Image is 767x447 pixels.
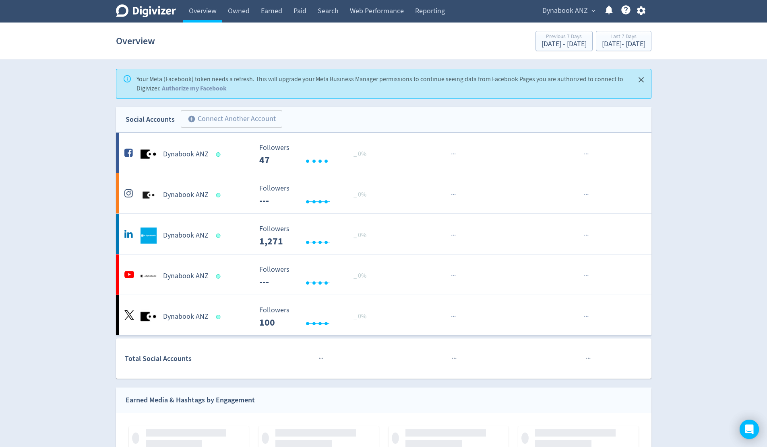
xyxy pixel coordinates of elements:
[585,312,587,322] span: ·
[354,272,366,280] span: _ 0%
[585,271,587,281] span: ·
[451,271,453,281] span: ·
[216,152,223,157] span: Data last synced: 21 Sep 2025, 8:01pm (AEST)
[452,353,453,363] span: ·
[216,234,223,238] span: Data last synced: 22 Sep 2025, 6:02am (AEST)
[451,149,453,159] span: ·
[587,271,589,281] span: ·
[255,144,376,165] svg: Followers ---
[451,312,453,322] span: ·
[116,214,651,254] a: Dynabook ANZ undefinedDynabook ANZ Followers --- _ 0% Followers 1,271 ······
[587,230,589,240] span: ·
[602,34,645,41] div: Last 7 Days
[216,193,223,197] span: Data last synced: 21 Sep 2025, 8:01pm (AEST)
[453,353,455,363] span: ·
[584,230,585,240] span: ·
[453,190,454,200] span: ·
[354,150,366,158] span: _ 0%
[542,41,587,48] div: [DATE] - [DATE]
[585,190,587,200] span: ·
[587,312,589,322] span: ·
[354,191,366,199] span: _ 0%
[216,274,223,279] span: Data last synced: 21 Sep 2025, 5:02pm (AEST)
[255,185,376,206] svg: Followers ---
[454,149,456,159] span: ·
[454,230,456,240] span: ·
[126,394,255,406] div: Earned Media & Hashtags by Engagement
[453,149,454,159] span: ·
[163,271,209,281] h5: Dynabook ANZ
[584,190,585,200] span: ·
[585,230,587,240] span: ·
[451,190,453,200] span: ·
[163,231,209,240] h5: Dynabook ANZ
[163,190,209,200] h5: Dynabook ANZ
[322,353,323,363] span: ·
[453,271,454,281] span: ·
[584,149,585,159] span: ·
[454,271,456,281] span: ·
[141,228,157,244] img: Dynabook ANZ undefined
[453,230,454,240] span: ·
[540,4,597,17] button: Dynabook ANZ
[740,420,759,439] div: Open Intercom Messenger
[116,133,651,173] a: Dynabook ANZ undefinedDynabook ANZ Followers --- _ 0% Followers 47 ······
[175,111,282,128] a: Connect Another Account
[318,353,320,363] span: ·
[181,110,282,128] button: Connect Another Account
[255,225,376,246] svg: Followers ---
[162,84,227,92] a: Authorize my Facebook
[635,73,648,86] button: Close
[587,149,589,159] span: ·
[126,114,175,125] div: Social Accounts
[320,353,322,363] span: ·
[116,173,651,213] a: Dynabook ANZ undefinedDynabook ANZ Followers --- Followers --- _ 0%······
[141,309,157,325] img: Dynabook ANZ undefined
[587,353,589,363] span: ·
[136,72,628,96] div: Your Meta (Facebook) token needs a refresh. This will upgrade your Meta Business Manager permissi...
[586,353,587,363] span: ·
[585,149,587,159] span: ·
[454,190,456,200] span: ·
[451,230,453,240] span: ·
[453,312,454,322] span: ·
[602,41,645,48] div: [DATE] - [DATE]
[455,353,457,363] span: ·
[116,28,155,54] h1: Overview
[255,306,376,328] svg: Followers ---
[584,271,585,281] span: ·
[216,315,223,319] span: Data last synced: 21 Sep 2025, 11:02am (AEST)
[163,150,209,159] h5: Dynabook ANZ
[535,31,593,51] button: Previous 7 Days[DATE] - [DATE]
[354,312,366,320] span: _ 0%
[116,295,651,335] a: Dynabook ANZ undefinedDynabook ANZ Followers --- _ 0% Followers 100 ······
[596,31,651,51] button: Last 7 Days[DATE]- [DATE]
[587,190,589,200] span: ·
[542,34,587,41] div: Previous 7 Days
[354,231,366,239] span: _ 0%
[125,353,253,365] div: Total Social Accounts
[116,254,651,295] a: Dynabook ANZ undefinedDynabook ANZ Followers --- Followers --- _ 0%······
[454,312,456,322] span: ·
[255,266,376,287] svg: Followers ---
[589,353,591,363] span: ·
[141,268,157,284] img: Dynabook ANZ undefined
[163,312,209,322] h5: Dynabook ANZ
[590,7,597,14] span: expand_more
[141,187,157,203] img: Dynabook ANZ undefined
[584,312,585,322] span: ·
[141,146,157,162] img: Dynabook ANZ undefined
[542,4,588,17] span: Dynabook ANZ
[188,115,196,123] span: add_circle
